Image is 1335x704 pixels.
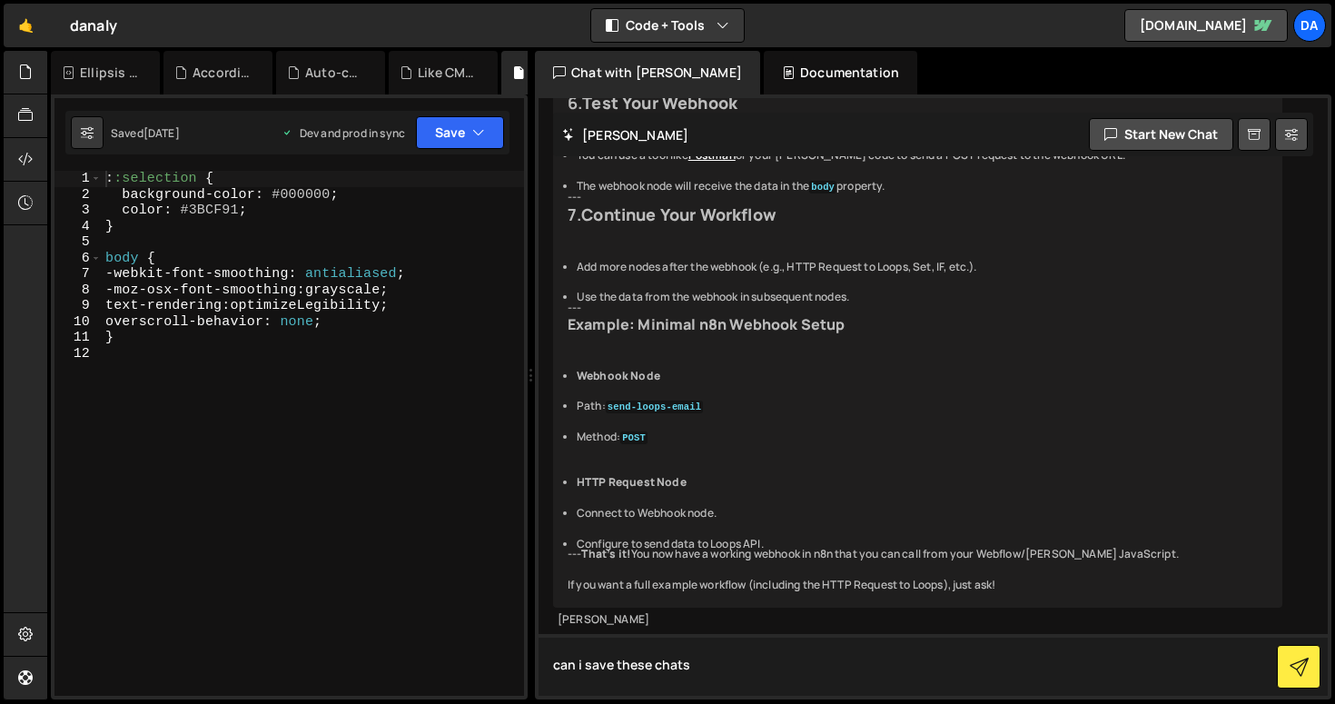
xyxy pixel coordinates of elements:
strong: That’s it! [581,546,631,561]
div: 6 [54,251,102,267]
div: 7 [54,266,102,283]
div: danaly [70,15,117,36]
a: Da [1293,9,1326,42]
div: 3 [54,203,102,219]
code: send-loops-email [606,401,703,413]
div: 2 [54,187,102,203]
h2: [PERSON_NAME] [562,126,688,144]
div: 12 [54,346,102,362]
div: Dev and prod in sync [282,125,405,141]
div: 1 [54,171,102,187]
div: 9 [54,298,102,314]
div: Chat with [PERSON_NAME] [535,51,760,94]
li: Connect to Webhook node. [577,506,1268,521]
div: Ellipsis text.css [80,64,138,82]
strong: Test Your Webhook [582,92,737,114]
div: Like CMS.js [418,64,476,82]
div: Auto-collapse accordion in Webflow.js [305,64,363,82]
strong: Webhook Node [577,368,660,383]
strong: HTTP Request Node [577,474,687,490]
code: body [809,181,836,193]
h2: 7. [568,205,1268,225]
li: Add more nodes after the webhook (e.g., HTTP Request to Loops, Set, IF, etc.). [577,260,1268,275]
li: Method: [577,430,1268,445]
div: 5 [54,234,102,251]
div: 8 [54,283,102,299]
div: Accordion Challenges .js [193,64,251,82]
li: Configure to send data to Loops API. [577,537,1268,552]
div: 10 [54,314,102,331]
li: Use the data from the webhook in subsequent nodes. [577,290,1268,305]
div: [DATE] [143,125,180,141]
a: [DOMAIN_NAME] [1124,9,1288,42]
strong: Example: Minimal n8n Webhook Setup [568,314,845,334]
code: POST [620,431,648,444]
div: [PERSON_NAME] [558,612,1278,628]
strong: Continue Your Workflow [581,203,776,225]
div: 4 [54,219,102,235]
a: 🤙 [4,4,48,47]
div: 11 [54,330,102,346]
button: Code + Tools [591,9,744,42]
button: Save [416,116,504,149]
li: The webhook node will receive the data in the property. [577,179,1268,194]
h2: 6. [568,94,1268,114]
div: Saved [111,125,180,141]
li: Path: [577,399,1268,414]
button: Start new chat [1089,118,1233,151]
div: Documentation [764,51,917,94]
